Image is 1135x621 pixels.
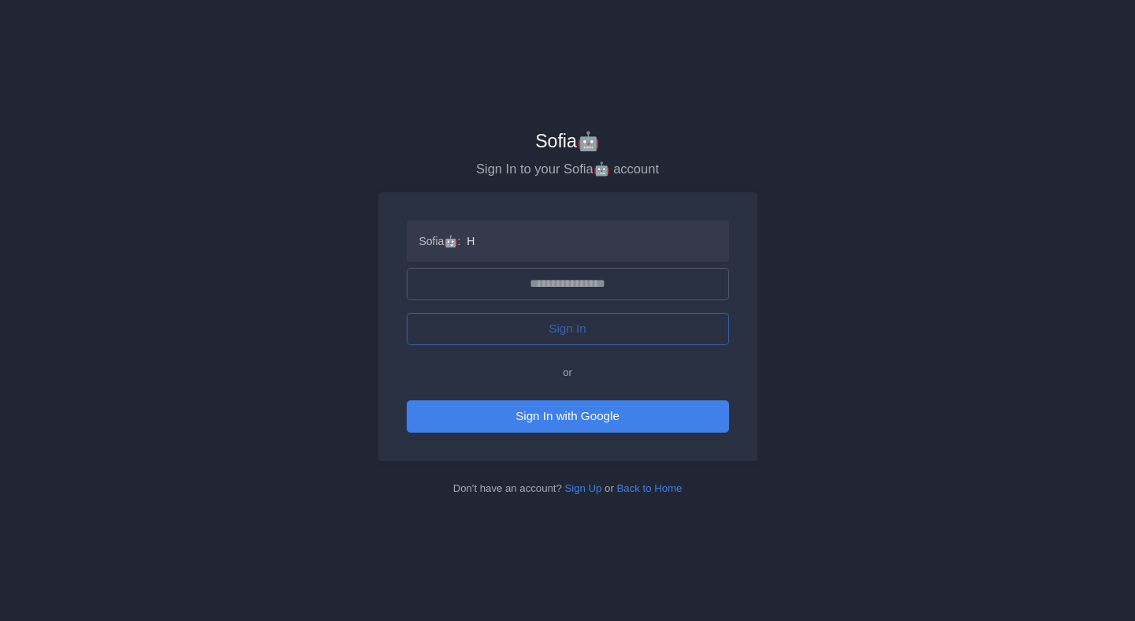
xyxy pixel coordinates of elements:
p: Sign In to your Sofia🤖 account [378,158,757,180]
div: Don't have an account? or [378,480,757,496]
a: Back to Home [617,482,683,494]
div: or [407,364,729,381]
h2: Sofia🤖 [378,131,757,153]
strong: Sofia🤖 : [419,233,461,249]
a: Sign Up [565,482,602,494]
span: H [467,233,474,249]
button: Sign In with Google [407,400,729,433]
